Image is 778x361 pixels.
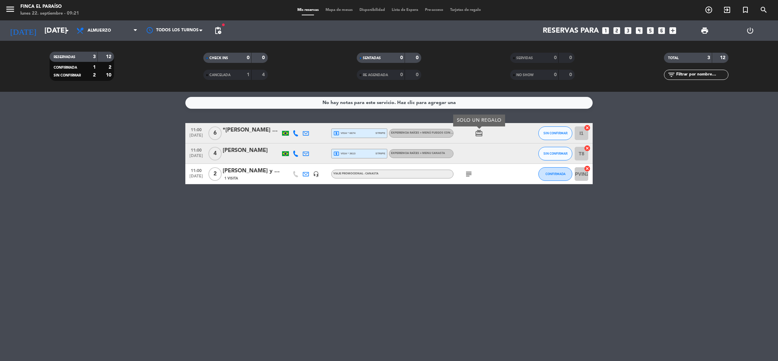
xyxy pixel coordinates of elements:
span: CANCELADA [209,73,230,77]
span: NO SHOW [516,73,534,77]
strong: 0 [554,72,557,77]
i: arrow_drop_down [63,27,71,35]
i: cancel [584,165,591,172]
strong: 2 [93,73,96,78]
i: headset_mic [313,171,319,177]
strong: 3 [707,55,710,60]
span: 6 [208,126,222,140]
span: visa * 3613 [333,151,355,157]
span: Lista de Espera [388,8,422,12]
span: TOTAL [668,56,679,60]
span: Reservas para [543,27,599,35]
span: SIN CONFIRMAR [543,152,568,155]
span: Mapa de mesas [322,8,356,12]
span: Pre-acceso [422,8,447,12]
strong: 0 [416,72,420,77]
strong: 0 [569,72,573,77]
button: menu [5,4,15,17]
i: exit_to_app [723,6,731,14]
div: [PERSON_NAME] y [PERSON_NAME] [223,167,280,175]
div: SOLO UN REGALO [453,115,505,126]
i: power_settings_new [746,27,754,35]
span: fiber_manual_record [221,23,225,27]
i: local_atm [333,130,339,136]
i: looks_4 [635,26,644,35]
span: Viaje Promocional - Canasta [333,172,378,175]
span: 4 [208,147,222,160]
i: filter_list [667,71,675,79]
strong: 2 [109,65,113,70]
i: add_circle_outline [705,6,713,14]
i: looks_3 [624,26,632,35]
strong: 3 [93,54,96,59]
span: visa * 6674 [333,130,355,136]
span: print [701,27,709,35]
span: stripe [375,151,385,156]
i: [DATE] [5,23,41,38]
i: cancel [584,124,591,131]
i: looks_one [601,26,610,35]
button: CONFIRMADA [538,167,572,181]
strong: 0 [247,55,249,60]
strong: 12 [720,55,727,60]
span: EXPERIENCIA RAÍCES + MENÚ FUEGOS con Maridaje de Sangre | 11hs [391,132,491,134]
span: 11:00 [188,125,205,133]
span: [DATE] [188,154,205,161]
strong: 12 [106,54,113,59]
span: 11:00 [188,146,205,154]
span: 11:00 [188,166,205,174]
i: add_box [668,26,677,35]
div: Finca El Paraíso [20,3,79,10]
span: SENTADAS [363,56,381,60]
span: SIN CONFIRMAR [54,74,81,77]
i: search [760,6,768,14]
span: RE AGENDADA [363,73,388,77]
span: [DATE] [188,174,205,182]
i: cancel [584,145,591,152]
span: 2 [208,167,222,181]
strong: 0 [554,55,557,60]
span: SERVIDAS [516,56,533,60]
strong: 0 [416,55,420,60]
span: Mis reservas [294,8,322,12]
div: No hay notas para este servicio. Haz clic para agregar una [322,99,456,107]
strong: 10 [106,73,113,78]
strong: 0 [262,55,266,60]
span: stripe [375,131,385,135]
i: card_giftcard [475,129,483,137]
span: Almuerzo [88,28,111,33]
strong: 4 [262,72,266,77]
div: lunes 22. septiembre - 09:21 [20,10,79,17]
strong: 1 [93,65,96,70]
div: LOG OUT [727,20,773,41]
button: SIN CONFIRMAR [538,126,572,140]
span: CHECK INS [209,56,228,60]
span: 1 Visita [224,176,238,181]
span: CONFIRMADA [54,66,77,69]
div: *[PERSON_NAME] dos [PERSON_NAME] [223,126,280,135]
span: EXPERIENCIA RAÍCES + MENU CANASTA [391,152,445,155]
span: SIN CONFIRMAR [543,131,568,135]
i: looks_5 [646,26,655,35]
span: RESERVADAS [54,55,75,59]
i: looks_two [612,26,621,35]
span: Tarjetas de regalo [447,8,484,12]
i: local_atm [333,151,339,157]
strong: 1 [247,72,249,77]
i: looks_6 [657,26,666,35]
i: menu [5,4,15,14]
span: pending_actions [214,27,222,35]
i: subject [465,170,473,178]
i: turned_in_not [741,6,749,14]
strong: 0 [400,55,403,60]
div: [PERSON_NAME] [223,146,280,155]
span: CONFIRMADA [545,172,566,176]
span: Disponibilidad [356,8,388,12]
strong: 0 [569,55,573,60]
strong: 0 [400,72,403,77]
span: [DATE] [188,133,205,141]
input: Filtrar por nombre... [675,71,728,79]
button: SIN CONFIRMAR [538,147,572,160]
